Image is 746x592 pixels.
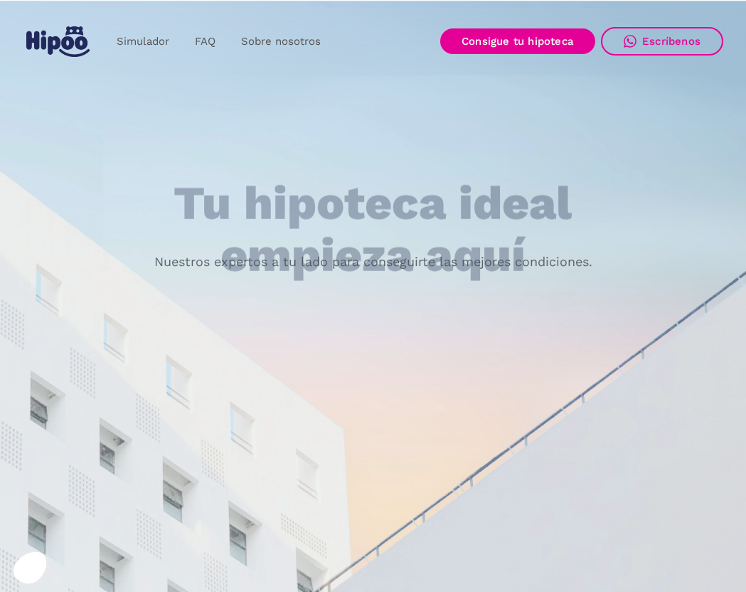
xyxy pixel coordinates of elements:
a: FAQ [182,28,228,55]
a: Simulador [104,28,182,55]
a: Consigue tu hipoteca [440,28,595,54]
a: Escríbenos [601,27,723,55]
a: Sobre nosotros [228,28,334,55]
div: Escríbenos [642,35,700,48]
h1: Tu hipoteca ideal empieza aquí [103,178,642,281]
a: home [23,21,92,63]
